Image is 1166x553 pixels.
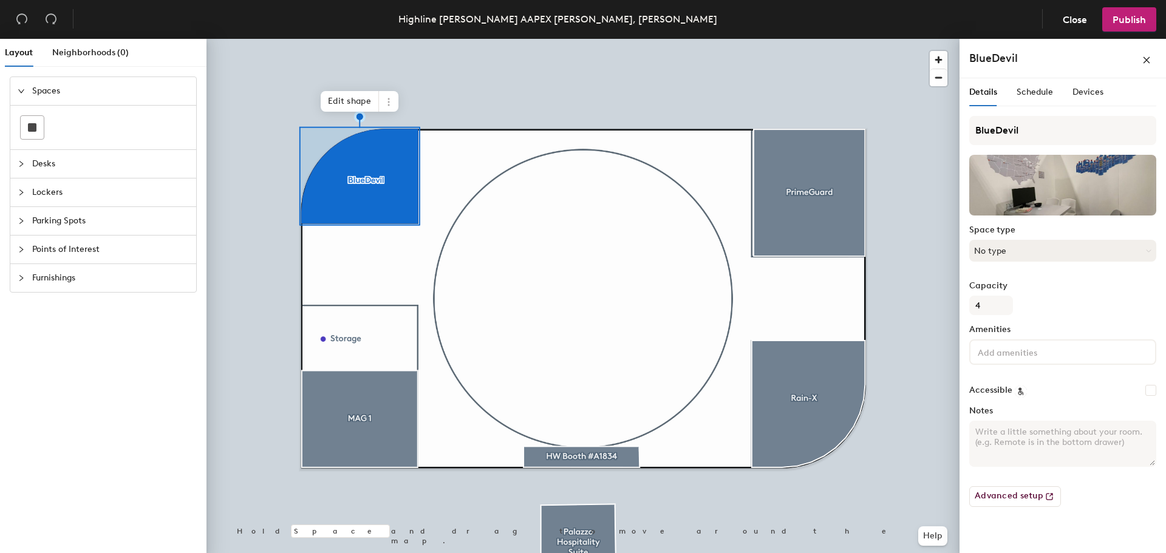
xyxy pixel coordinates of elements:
[321,91,379,112] span: Edit shape
[1052,7,1097,32] button: Close
[1063,14,1087,25] span: Close
[918,526,947,546] button: Help
[52,47,129,58] span: Neighborhoods (0)
[32,207,189,235] span: Parking Spots
[32,178,189,206] span: Lockers
[1113,14,1146,25] span: Publish
[32,264,189,292] span: Furnishings
[18,246,25,253] span: collapsed
[398,12,717,27] div: Highline [PERSON_NAME] AAPEX [PERSON_NAME], [PERSON_NAME]
[18,160,25,168] span: collapsed
[39,7,63,32] button: Redo (⌘ + ⇧ + Z)
[32,236,189,263] span: Points of Interest
[969,87,997,97] span: Details
[969,225,1156,235] label: Space type
[969,486,1061,507] button: Advanced setup
[32,150,189,178] span: Desks
[969,406,1156,416] label: Notes
[18,274,25,282] span: collapsed
[1102,7,1156,32] button: Publish
[969,281,1156,291] label: Capacity
[18,87,25,95] span: expanded
[969,155,1156,215] img: The space named BlueDevil
[975,344,1085,359] input: Add amenities
[969,50,1018,66] h4: BlueDevil
[18,217,25,225] span: collapsed
[969,325,1156,334] label: Amenities
[969,240,1156,262] button: No type
[1142,56,1151,64] span: close
[1017,87,1053,97] span: Schedule
[32,77,189,105] span: Spaces
[5,47,33,58] span: Layout
[10,7,34,32] button: Undo (⌘ + Z)
[969,385,1012,395] label: Accessible
[18,189,25,196] span: collapsed
[1072,87,1103,97] span: Devices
